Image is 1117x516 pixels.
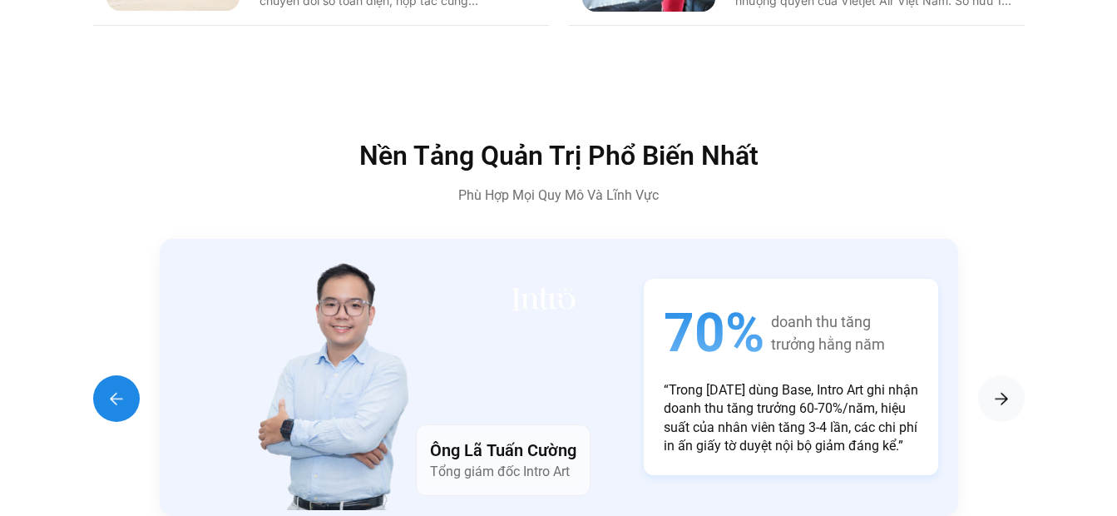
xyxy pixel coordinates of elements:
h4: Ông Lã Tuấn Cường [430,439,576,462]
div: Next slide [978,375,1025,422]
div: Previous slide [93,375,140,422]
span: doanh thu tăng trưởng hằng năm [771,310,885,355]
h2: Nền Tảng Quản Trị Phổ Biến Nhất [205,142,912,169]
img: 68409c42e2319625e8df516f_Frame%201948754466.avif [502,271,581,327]
p: Phù Hợp Mọi Quy Mô Và Lĩnh Vực [205,186,912,206]
img: 684685177f6a3ae6079f9d0d_testimonial%202.avif [232,260,476,510]
img: arrow-right-1.png [991,389,1011,409]
span: Tổng giám đốc Intro Art [430,464,570,479]
p: “Trong [DATE] dùng Base, Intro Art ghi nhận doanh thu tăng trưởng 60-70%/năm, hiệu suất của nhân ... [664,381,918,456]
img: arrow-right.png [106,389,126,409]
div: 2 / 5 [160,239,958,516]
span: 70% [664,299,764,368]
